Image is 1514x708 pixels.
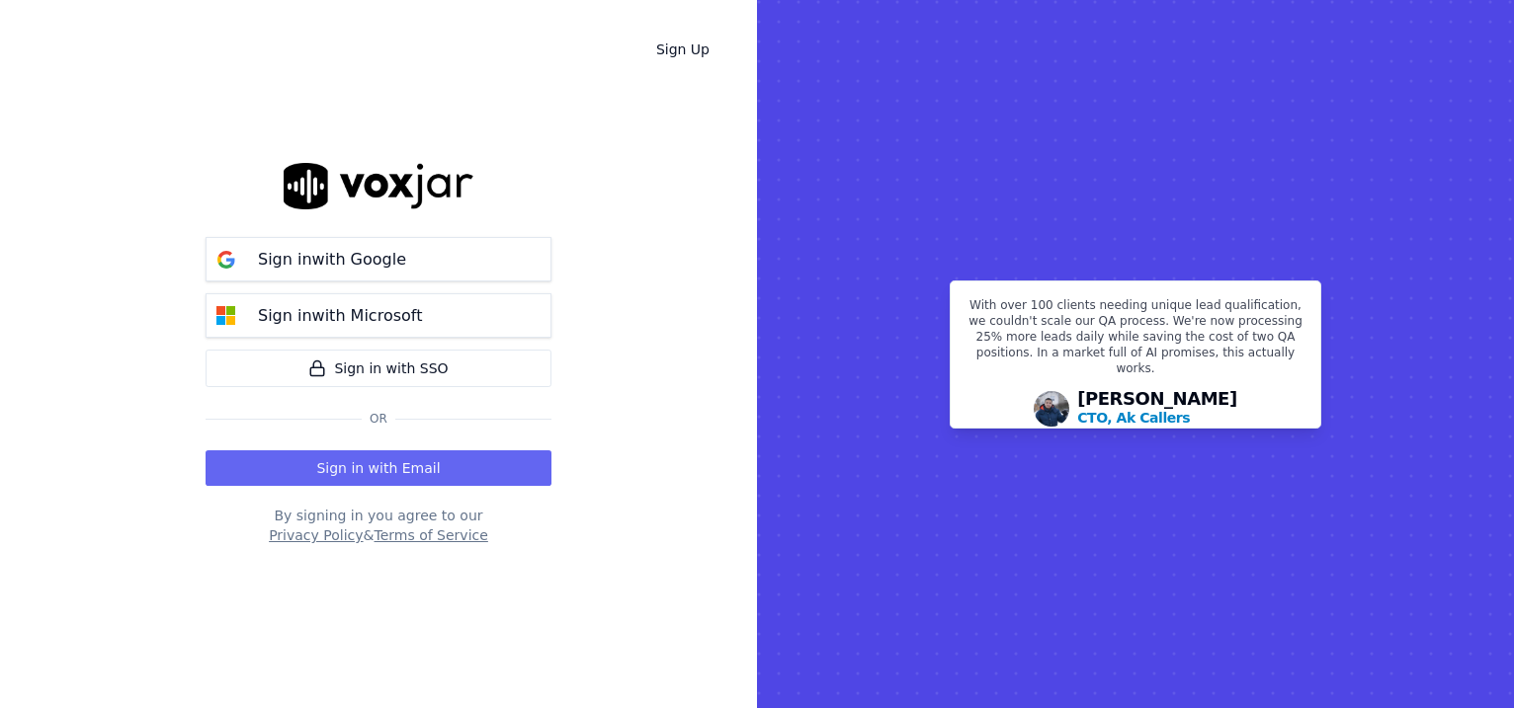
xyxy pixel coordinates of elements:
[269,525,363,545] button: Privacy Policy
[206,350,551,387] a: Sign in with SSO
[362,411,395,427] span: Or
[206,506,551,545] div: By signing in you agree to our &
[963,297,1308,384] p: With over 100 clients needing unique lead qualification, we couldn't scale our QA process. We're ...
[258,304,422,328] p: Sign in with Microsoft
[206,293,551,338] button: Sign inwith Microsoft
[1034,391,1069,427] img: Avatar
[206,450,551,486] button: Sign in with Email
[374,525,487,545] button: Terms of Service
[284,163,473,209] img: logo
[207,240,246,279] img: google Sign in button
[206,237,551,281] button: Sign inwith Google
[1077,408,1190,428] p: CTO, Ak Callers
[1077,390,1237,428] div: [PERSON_NAME]
[207,296,246,336] img: microsoft Sign in button
[258,248,406,272] p: Sign in with Google
[640,32,725,67] a: Sign Up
